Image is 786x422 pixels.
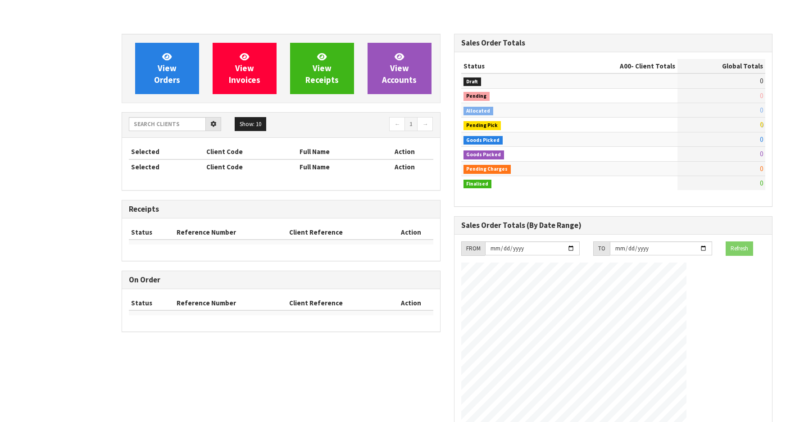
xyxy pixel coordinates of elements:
[404,117,418,132] a: 1
[463,92,490,101] span: Pending
[760,164,763,173] span: 0
[129,225,174,240] th: Status
[129,117,206,131] input: Search clients
[213,43,277,94] a: ViewInvoices
[562,59,677,73] th: - Client Totals
[760,106,763,114] span: 0
[593,241,610,256] div: TO
[760,120,763,129] span: 0
[760,150,763,158] span: 0
[463,136,503,145] span: Goods Picked
[129,205,433,213] h3: Receipts
[461,241,485,256] div: FROM
[235,117,266,132] button: Show: 10
[389,117,405,132] a: ←
[760,135,763,144] span: 0
[297,159,377,174] th: Full Name
[287,225,390,240] th: Client Reference
[382,51,417,85] span: View Accounts
[129,145,204,159] th: Selected
[290,43,354,94] a: ViewReceipts
[620,62,631,70] span: A00
[389,296,433,310] th: Action
[129,159,204,174] th: Selected
[287,296,390,310] th: Client Reference
[297,145,377,159] th: Full Name
[389,225,433,240] th: Action
[461,39,766,47] h3: Sales Order Totals
[417,117,433,132] a: →
[463,150,504,159] span: Goods Packed
[760,91,763,100] span: 0
[174,225,287,240] th: Reference Number
[677,59,765,73] th: Global Totals
[368,43,432,94] a: ViewAccounts
[463,165,511,174] span: Pending Charges
[154,51,180,85] span: View Orders
[129,296,174,310] th: Status
[760,179,763,187] span: 0
[129,276,433,284] h3: On Order
[377,145,433,159] th: Action
[463,107,494,116] span: Allocated
[463,180,492,189] span: Finalised
[760,77,763,85] span: 0
[463,77,482,86] span: Draft
[288,117,433,133] nav: Page navigation
[204,145,298,159] th: Client Code
[305,51,339,85] span: View Receipts
[174,296,287,310] th: Reference Number
[204,159,298,174] th: Client Code
[135,43,199,94] a: ViewOrders
[461,59,562,73] th: Status
[726,241,753,256] button: Refresh
[229,51,260,85] span: View Invoices
[461,221,766,230] h3: Sales Order Totals (By Date Range)
[377,159,433,174] th: Action
[463,121,501,130] span: Pending Pick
